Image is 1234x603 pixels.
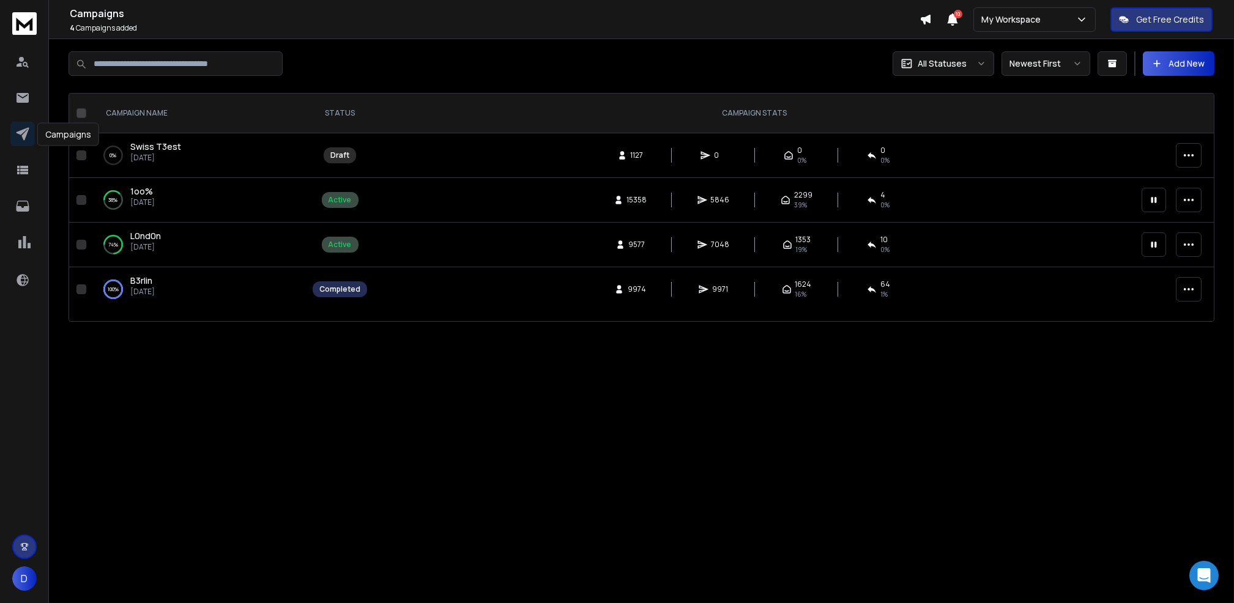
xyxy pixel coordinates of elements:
span: 39 % [794,200,807,210]
p: [DATE] [130,242,161,252]
span: B3rlin [130,275,152,286]
a: Swiss T3est [130,141,181,153]
button: D [12,566,37,591]
th: STATUS [305,94,374,133]
p: Get Free Credits [1136,13,1204,26]
div: Campaigns [37,123,99,146]
span: 0% [797,155,806,165]
a: 1oo% [130,185,153,198]
th: CAMPAIGN STATS [374,94,1134,133]
span: 1 % [880,289,888,299]
span: 1oo% [130,185,153,197]
p: [DATE] [130,198,155,207]
span: 7048 [711,240,729,250]
div: Active [329,240,352,250]
h1: Campaigns [70,6,920,21]
span: 10 [880,235,888,245]
button: Newest First [1002,51,1090,76]
span: 0 [797,146,802,155]
a: B3rlin [130,275,152,287]
span: 4 [880,190,885,200]
span: 10 [954,10,962,18]
span: 19 % [796,245,808,254]
th: CAMPAIGN NAME [91,94,305,133]
span: 64 [880,279,890,289]
span: 0% [880,155,890,165]
span: 15358 [627,195,647,205]
button: Add New [1143,51,1214,76]
span: 0 [714,150,726,160]
td: 100%B3rlin[DATE] [91,267,305,312]
a: L0nd0n [130,230,161,242]
span: 9577 [629,240,645,250]
td: 0%Swiss T3est[DATE] [91,133,305,178]
span: 16 % [795,289,807,299]
p: Campaigns added [70,23,920,33]
span: 1624 [795,279,812,289]
button: Get Free Credits [1110,7,1213,32]
p: All Statuses [918,57,967,70]
td: 38%1oo%[DATE] [91,178,305,223]
span: 9971 [712,284,728,294]
div: Draft [330,150,349,160]
div: Open Intercom Messenger [1189,561,1219,590]
img: logo [12,12,37,35]
p: 100 % [108,283,119,295]
p: 74 % [108,239,118,251]
p: [DATE] [130,153,181,163]
span: 9974 [628,284,646,294]
div: Active [329,195,352,205]
p: 38 % [109,194,118,206]
p: My Workspace [981,13,1046,26]
span: 4 [70,23,75,33]
span: 0 % [880,245,890,254]
span: 0 % [880,200,890,210]
td: 74%L0nd0n[DATE] [91,223,305,267]
span: 5846 [711,195,730,205]
span: 1127 [631,150,644,160]
span: 1353 [796,235,811,245]
div: Completed [319,284,360,294]
span: 2299 [794,190,812,200]
p: 0 % [110,149,117,161]
span: Swiss T3est [130,141,181,152]
span: 0 [880,146,885,155]
p: [DATE] [130,287,155,297]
